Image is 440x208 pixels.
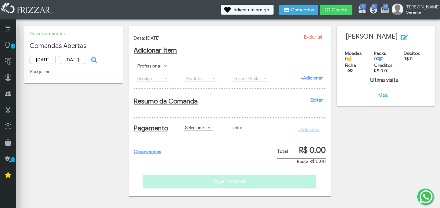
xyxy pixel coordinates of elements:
[93,55,94,65] span: ui-button
[300,75,323,81] a: +Adicionar
[360,4,366,9] span: 0
[404,56,413,62] a: R$ 0
[374,56,383,62] span: 0
[358,5,364,16] a: 0
[11,43,15,49] span: 1
[137,63,163,69] label: Profissional
[299,32,325,42] button: Excluir
[89,55,98,65] button: ui-button
[397,32,426,42] button: Editar
[418,189,434,204] img: whatsapp.png
[134,97,323,105] h2: Resumo da Comanda
[221,5,274,15] button: Indicar um amigo
[345,56,352,62] span: 0
[409,32,422,42] span: Editar
[380,5,387,16] a: 0
[404,51,420,56] span: Debitos
[232,124,256,131] input: valor
[277,149,288,154] span: Total
[279,5,318,15] button: Comandas
[406,4,435,10] span: [PERSON_NAME]
[369,5,375,16] a: 0
[310,159,326,164] span: R$ 0,00
[184,124,207,130] label: Selecione:
[342,77,427,83] h4: Ultima visita
[378,92,391,98] a: Mais...
[345,63,356,68] span: Ficha
[383,4,388,9] span: 0
[392,4,437,17] a: [PERSON_NAME] Gerente
[291,8,314,12] span: Comandas
[304,32,317,42] span: Excluir
[134,124,162,132] h2: Pagamento
[134,46,326,55] h2: Adicionar Item
[345,51,361,56] span: Moedas
[11,157,15,162] span: 1
[59,56,85,64] input: Data Final
[374,51,386,56] span: Packs
[345,68,355,73] button: ui-button
[374,68,387,74] a: R$ 0.0
[374,63,392,68] span: Créditos
[30,68,119,75] input: Pesquisar
[134,149,161,154] a: Observações
[372,4,377,9] span: 0
[299,145,326,155] span: R$ 0,00
[233,8,269,12] span: Indicar um amigo
[30,31,66,36] a: Nova Comanda +
[332,8,348,12] span: Gaveta
[30,42,117,50] h2: Comandas Abertas
[134,35,326,41] p: Data: [DATE]
[311,97,323,103] a: Editar
[320,5,352,15] button: Gaveta
[342,32,430,42] h2: [PERSON_NAME]
[406,10,435,15] span: Gerente
[277,159,326,164] div: Resta:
